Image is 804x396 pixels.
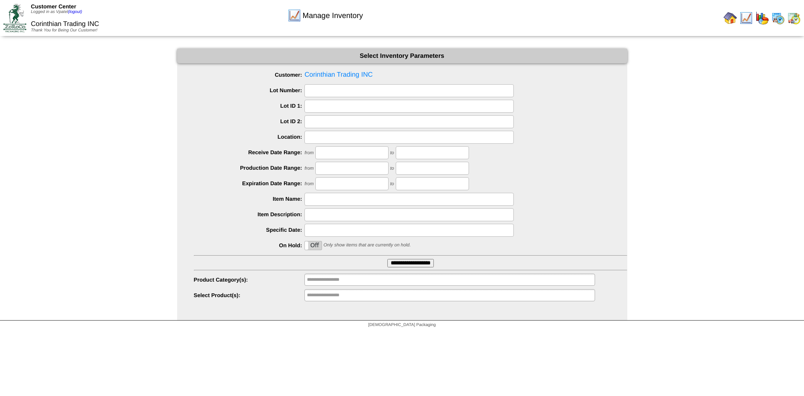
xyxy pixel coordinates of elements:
img: home.gif [724,11,737,25]
div: Select Inventory Parameters [177,49,627,63]
a: (logout) [68,10,82,14]
label: Item Name: [194,196,305,202]
span: Customer Center [31,3,76,10]
span: Corinthian Trading INC [31,21,99,28]
label: Off [305,241,322,250]
label: Lot Number: [194,87,305,93]
span: Only show items that are currently on hold. [323,243,410,248]
span: Corinthian Trading INC [194,69,627,81]
label: Customer: [194,72,305,78]
img: ZoRoCo_Logo(Green%26Foil)%20jpg.webp [3,4,26,32]
span: to [390,150,394,155]
span: from [304,181,314,186]
span: Manage Inventory [303,11,363,20]
label: Lot ID 2: [194,118,305,124]
img: calendarinout.gif [787,11,801,25]
label: On Hold: [194,242,305,248]
label: Select Product(s): [194,292,305,298]
label: Location: [194,134,305,140]
img: line_graph.gif [288,9,301,22]
span: to [390,181,394,186]
span: Logged in as Vpatel [31,10,82,14]
label: Expiration Date Range: [194,180,305,186]
span: [DEMOGRAPHIC_DATA] Packaging [368,323,435,327]
img: line_graph.gif [740,11,753,25]
span: from [304,150,314,155]
img: graph.gif [755,11,769,25]
div: OnOff [304,241,322,250]
label: Production Date Range: [194,165,305,171]
label: Product Category(s): [194,277,305,283]
label: Item Description: [194,211,305,217]
span: Thank You for Being Our Customer! [31,28,98,33]
span: to [390,166,394,171]
img: calendarprod.gif [771,11,785,25]
label: Receive Date Range: [194,149,305,155]
label: Specific Date: [194,227,305,233]
span: from [304,166,314,171]
label: Lot ID 1: [194,103,305,109]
